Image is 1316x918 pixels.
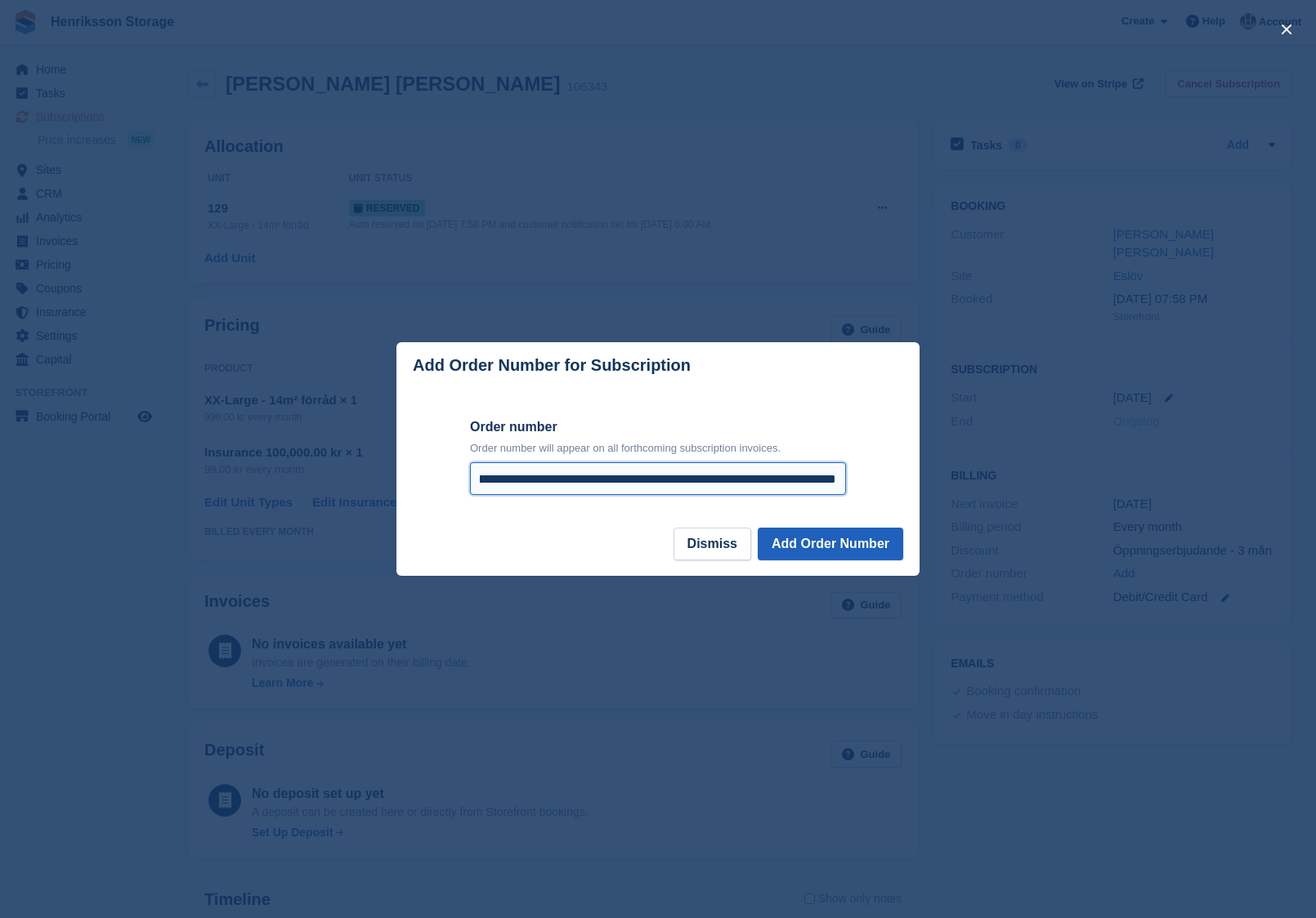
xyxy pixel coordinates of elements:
[758,528,903,560] button: Add Order Number
[674,528,751,560] button: Dismiss
[413,356,691,375] p: Add Order Number for Subscription
[470,440,846,457] p: Order number will appear on all forthcoming subscription invoices.
[1273,16,1300,42] button: close
[470,417,846,437] label: Order number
